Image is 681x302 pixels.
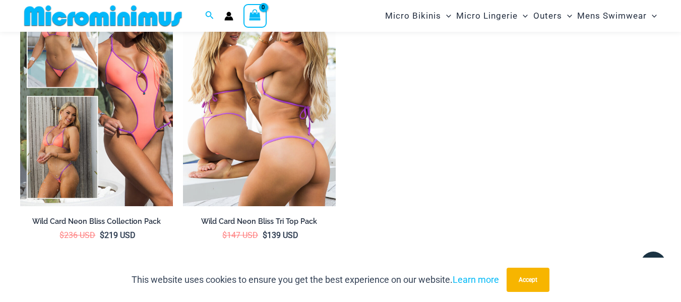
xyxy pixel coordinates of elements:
[381,2,661,30] nav: Site Navigation
[100,230,136,240] bdi: 219 USD
[59,230,64,240] span: $
[531,3,575,29] a: OutersMenu ToggleMenu Toggle
[577,3,647,29] span: Mens Swimwear
[222,230,227,240] span: $
[20,5,186,27] img: MM SHOP LOGO FLAT
[454,3,530,29] a: Micro LingerieMenu ToggleMenu Toggle
[533,3,562,29] span: Outers
[183,217,336,226] h2: Wild Card Neon Bliss Tri Top Pack
[263,230,267,240] span: $
[507,268,549,292] button: Accept
[100,230,104,240] span: $
[243,4,267,27] a: View Shopping Cart, empty
[383,3,454,29] a: Micro BikinisMenu ToggleMenu Toggle
[222,230,258,240] bdi: 147 USD
[518,3,528,29] span: Menu Toggle
[453,274,499,285] a: Learn more
[647,3,657,29] span: Menu Toggle
[20,217,173,226] h2: Wild Card Neon Bliss Collection Pack
[183,217,336,230] a: Wild Card Neon Bliss Tri Top Pack
[575,3,659,29] a: Mens SwimwearMenu ToggleMenu Toggle
[562,3,572,29] span: Menu Toggle
[263,230,298,240] bdi: 139 USD
[20,217,173,230] a: Wild Card Neon Bliss Collection Pack
[441,3,451,29] span: Menu Toggle
[456,3,518,29] span: Micro Lingerie
[59,230,95,240] bdi: 236 USD
[205,10,214,22] a: Search icon link
[224,12,233,21] a: Account icon link
[385,3,441,29] span: Micro Bikinis
[132,272,499,287] p: This website uses cookies to ensure you get the best experience on our website.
